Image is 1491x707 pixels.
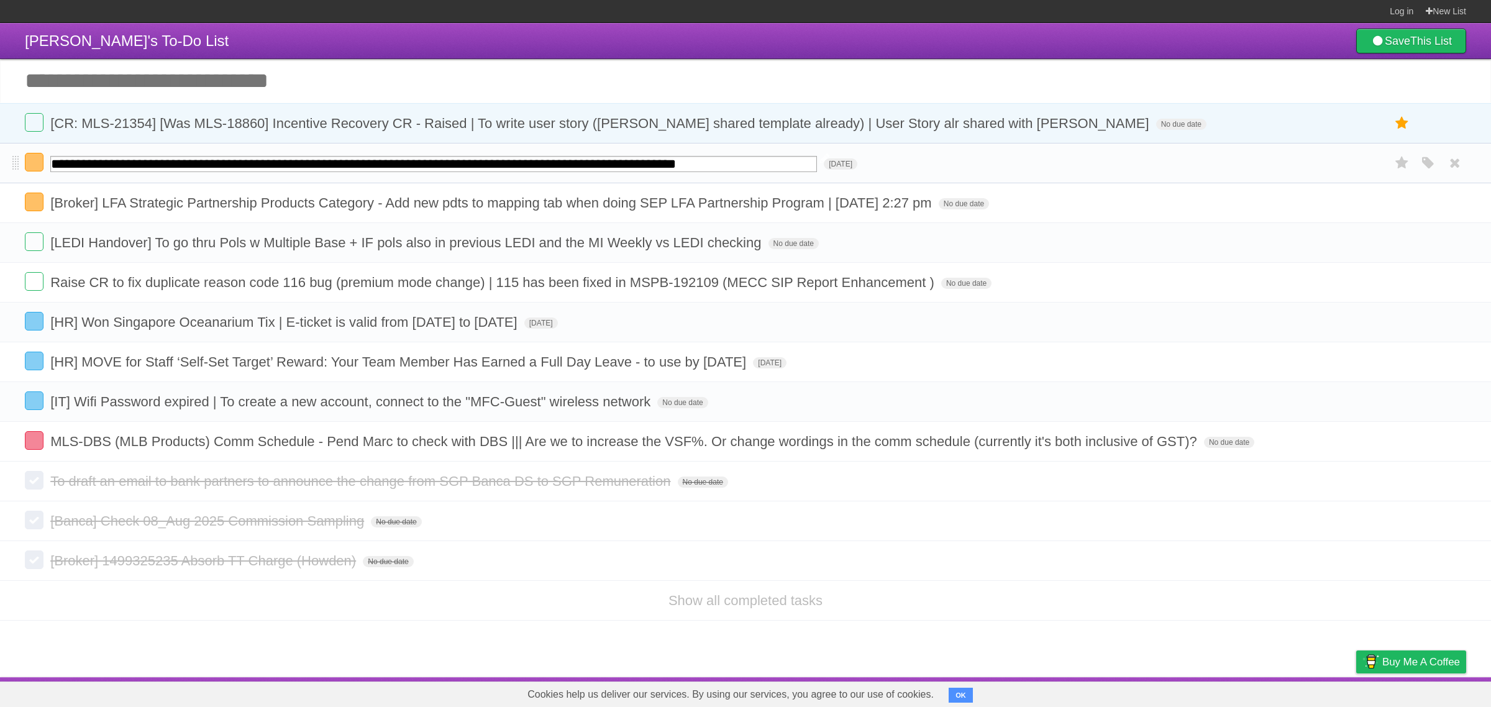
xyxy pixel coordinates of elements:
[363,556,413,567] span: No due date
[1390,153,1414,173] label: Star task
[1410,35,1452,47] b: This List
[25,272,43,291] label: Done
[50,314,521,330] span: [HR] Won Singapore Oceanarium Tix | E-ticket is valid from [DATE] to [DATE]
[1362,651,1379,672] img: Buy me a coffee
[1390,113,1414,134] label: Star task
[753,357,787,368] span: [DATE]
[1232,680,1282,704] a: Developers
[25,232,43,251] label: Done
[1388,680,1466,704] a: Suggest a feature
[657,397,708,408] span: No due date
[939,198,989,209] span: No due date
[1340,680,1372,704] a: Privacy
[50,275,937,290] span: Raise CR to fix duplicate reason code 116 bug (premium mode change) | 115 has been fixed in MSPB-...
[50,394,654,409] span: [IT] Wifi Password expired | To create a new account, connect to the "MFC-Guest" wireless network
[25,550,43,569] label: Done
[768,238,819,249] span: No due date
[25,471,43,490] label: Done
[50,195,935,211] span: [Broker] LFA Strategic Partnership Products Category - Add new pdts to mapping tab when doing SEP...
[515,682,946,707] span: Cookies help us deliver our services. By using our services, you agree to our use of cookies.
[949,688,973,703] button: OK
[50,116,1152,131] span: [CR: MLS-21354] [Was MLS-18860] Incentive Recovery CR - Raised | To write user story ([PERSON_NAM...
[25,153,43,171] label: Done
[25,32,229,49] span: [PERSON_NAME]'s To-Do List
[50,354,749,370] span: [HR] MOVE for Staff ‘Self-Set Target’ Reward: Your Team Member Has Earned a Full Day Leave - to u...
[25,113,43,132] label: Done
[941,278,992,289] span: No due date
[1356,29,1466,53] a: SaveThis List
[1156,119,1206,130] span: No due date
[1356,650,1466,673] a: Buy me a coffee
[50,434,1200,449] span: MLS-DBS (MLB Products) Comm Schedule - Pend Marc to check with DBS ||| Are we to increase the VSF...
[678,477,728,488] span: No due date
[25,391,43,410] label: Done
[25,431,43,450] label: Done
[1204,437,1254,448] span: No due date
[25,193,43,211] label: Done
[371,516,421,527] span: No due date
[50,553,359,568] span: [Broker] 1499325235 Absorb TT Charge (Howden)
[668,593,823,608] a: Show all completed tasks
[824,158,857,170] span: [DATE]
[50,513,367,529] span: [Banca] Check 08_Aug 2025 Commission Sampling
[25,352,43,370] label: Done
[50,235,764,250] span: [LEDI Handover] To go thru Pols w Multiple Base + IF pols also in previous LEDI and the MI Weekly...
[1298,680,1325,704] a: Terms
[1382,651,1460,673] span: Buy me a coffee
[25,511,43,529] label: Done
[50,473,673,489] span: To draft an email to bank partners to announce the change from SGP Banca DS to SGP Remuneration
[1191,680,1217,704] a: About
[25,312,43,331] label: Done
[524,317,558,329] span: [DATE]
